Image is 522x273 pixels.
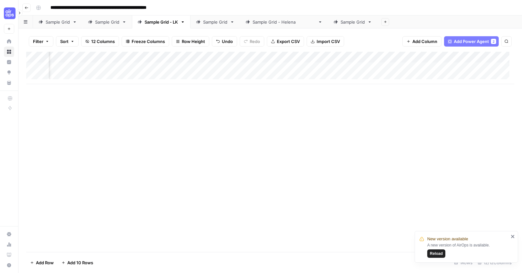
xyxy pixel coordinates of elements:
[454,38,489,45] span: Add Power Agent
[172,36,209,47] button: Row Height
[132,38,165,45] span: Freeze Columns
[427,242,509,258] div: A new version of AirOps is available.
[317,38,340,45] span: Import CSV
[60,38,69,45] span: Sort
[307,36,344,47] button: Import CSV
[33,38,43,45] span: Filter
[4,7,16,19] img: September Cohort Logo
[58,257,97,268] button: Add 10 Rows
[328,16,377,28] a: Sample Grid
[190,16,240,28] a: Sample Grid
[82,16,132,28] a: Sample Grid
[91,38,115,45] span: 12 Columns
[511,234,515,239] button: close
[212,36,237,47] button: Undo
[427,236,468,242] span: New version available
[475,257,514,268] div: 12/12 Columns
[4,47,14,57] a: Browse
[56,36,79,47] button: Sort
[4,78,14,88] a: Your Data
[203,19,227,25] div: Sample Grid
[493,39,495,44] span: 2
[412,38,437,45] span: Add Column
[67,259,93,266] span: Add 10 Rows
[4,5,14,21] button: Workspace: September Cohort
[36,259,54,266] span: Add Row
[132,16,190,28] a: Sample Grid - LK
[26,257,58,268] button: Add Row
[4,57,14,67] a: Insights
[253,19,315,25] div: Sample Grid - [PERSON_NAME]
[4,67,14,78] a: Opportunities
[182,38,205,45] span: Row Height
[427,249,445,258] button: Reload
[122,36,169,47] button: Freeze Columns
[4,260,14,270] button: Help + Support
[430,251,443,257] span: Reload
[4,36,14,47] a: Home
[95,19,119,25] div: Sample Grid
[240,36,264,47] button: Redo
[4,239,14,250] a: Usage
[145,19,178,25] div: Sample Grid - LK
[341,19,365,25] div: Sample Grid
[444,36,499,47] button: Add Power Agent2
[33,16,82,28] a: Sample Grid
[451,257,475,268] div: 1 Rows
[240,16,328,28] a: Sample Grid - [PERSON_NAME]
[81,36,119,47] button: 12 Columns
[402,36,441,47] button: Add Column
[277,38,300,45] span: Export CSV
[267,36,304,47] button: Export CSV
[4,229,14,239] a: Settings
[250,38,260,45] span: Redo
[29,36,53,47] button: Filter
[222,38,233,45] span: Undo
[46,19,70,25] div: Sample Grid
[4,250,14,260] a: Learning Hub
[491,39,496,44] div: 2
